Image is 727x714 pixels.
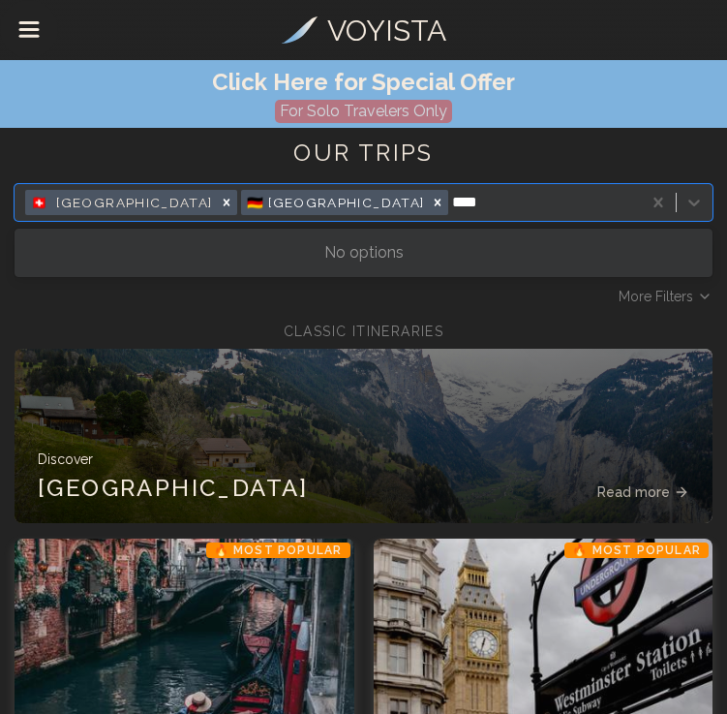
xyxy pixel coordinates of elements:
h2: Click Here for Special Offer [5,65,722,100]
p: For Solo Travelers Only [275,100,452,123]
h1: OUR TRIPS [15,138,712,184]
a: VOYISTA [282,9,446,52]
h3: [GEOGRAPHIC_DATA] [38,473,309,504]
img: Voyista Logo [282,16,318,44]
div: 🇩🇪 [GEOGRAPHIC_DATA] [241,190,428,215]
button: Drawer Menu [5,7,53,55]
h3: VOYISTA [327,9,446,52]
p: 🔥 Most Popular [206,543,350,558]
div: Remove 🇩🇪 Munich [427,190,448,215]
span: More Filters [619,287,693,306]
p: Discover [38,450,689,469]
div: No options [15,233,712,272]
a: Discover[GEOGRAPHIC_DATA]Read more [15,349,712,523]
span: Read more [597,482,670,502]
h2: CLASSIC ITINERARIES [15,322,712,341]
div: Remove [object Object] [216,190,237,215]
span: [GEOGRAPHIC_DATA] [56,193,212,212]
p: 🔥 Most Popular [564,543,709,558]
span: 🇨🇭 [31,193,48,212]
